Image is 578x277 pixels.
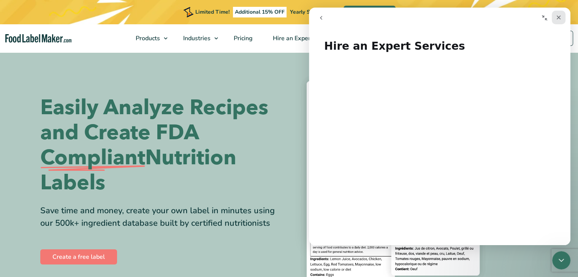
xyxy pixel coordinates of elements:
[224,24,261,52] a: Pricing
[126,24,171,52] a: Products
[309,8,570,245] iframe: Intercom live chat
[231,34,253,42] span: Pricing
[40,249,117,264] a: Create a free label
[552,251,570,269] iframe: Intercom live chat
[263,24,321,52] a: Hire an Expert
[344,6,396,19] a: Buy Now & Save
[40,205,283,230] div: Save time and money, create your own label in minutes using our 500k+ ingredient database built b...
[173,24,222,52] a: Industries
[133,34,161,42] span: Products
[195,8,230,16] span: Limited Time!
[40,95,283,195] h1: Easily Analyze Recipes and Create FDA Nutrition Labels
[40,145,145,170] span: Compliant
[233,7,287,17] span: Additional 15% OFF
[271,34,314,42] span: Hire an Expert
[290,8,337,16] span: Yearly Subscription
[181,34,211,42] span: Industries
